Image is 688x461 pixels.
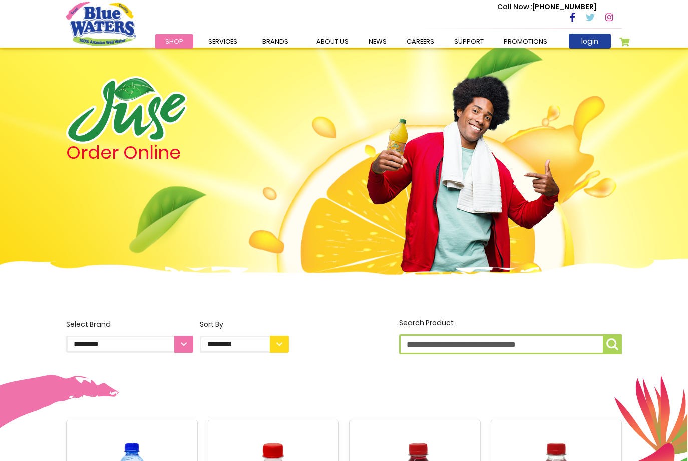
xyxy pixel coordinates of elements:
[366,58,561,272] img: man.png
[66,336,193,353] select: Select Brand
[66,144,289,162] h4: Order Online
[66,2,136,46] a: store logo
[494,34,557,49] a: Promotions
[208,37,237,46] span: Services
[262,37,288,46] span: Brands
[306,34,359,49] a: about us
[569,34,611,49] a: login
[399,318,622,354] label: Search Product
[497,2,532,12] span: Call Now :
[200,336,289,353] select: Sort By
[399,334,622,354] input: Search Product
[444,34,494,49] a: support
[603,334,622,354] button: Search Product
[66,319,193,353] label: Select Brand
[397,34,444,49] a: careers
[359,34,397,49] a: News
[497,2,597,12] p: [PHONE_NUMBER]
[165,37,183,46] span: Shop
[66,76,187,144] img: logo
[606,338,618,350] img: search-icon.png
[200,319,289,330] div: Sort By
